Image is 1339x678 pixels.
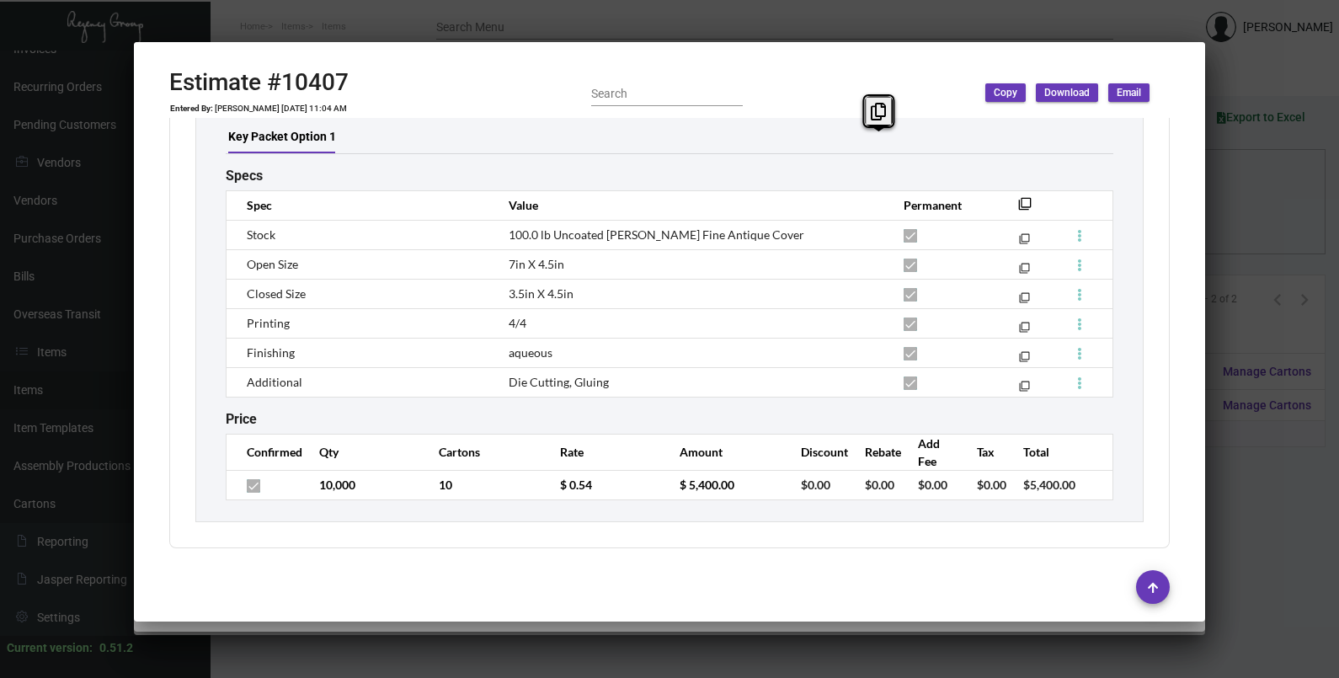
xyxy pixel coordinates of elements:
[247,257,298,271] span: Open Size
[663,434,784,470] th: Amount
[1018,202,1032,216] mat-icon: filter_none
[977,478,1006,492] span: $0.00
[99,639,133,657] div: 0.51.2
[228,128,336,146] div: Key Packet Option 1
[7,639,93,657] div: Current version:
[918,478,947,492] span: $0.00
[901,434,960,470] th: Add Fee
[994,86,1017,100] span: Copy
[492,190,886,220] th: Value
[1019,325,1030,336] mat-icon: filter_none
[871,103,886,120] i: Copy
[1117,86,1141,100] span: Email
[960,434,1006,470] th: Tax
[1019,266,1030,277] mat-icon: filter_none
[1019,296,1030,307] mat-icon: filter_none
[509,286,573,301] span: 3.5in X 4.5in
[1006,434,1075,470] th: Total
[543,434,663,470] th: Rate
[1108,83,1150,102] button: Email
[1044,86,1090,100] span: Download
[422,434,543,470] th: Cartons
[509,345,552,360] span: aqueous
[226,411,257,427] h2: Price
[509,375,609,389] span: Die Cutting, Gluing
[247,316,290,330] span: Printing
[801,478,830,492] span: $0.00
[865,478,894,492] span: $0.00
[1019,384,1030,395] mat-icon: filter_none
[887,190,993,220] th: Permanent
[226,168,263,184] h2: Specs
[1036,83,1098,102] button: Download
[227,434,303,470] th: Confirmed
[214,104,348,114] td: [PERSON_NAME] [DATE] 11:04 AM
[1019,355,1030,366] mat-icon: filter_none
[784,434,848,470] th: Discount
[1023,478,1075,492] span: $5,400.00
[509,227,804,242] span: 100.0 lb Uncoated [PERSON_NAME] Fine Antique Cover
[247,345,295,360] span: Finishing
[169,68,349,97] h2: Estimate #10407
[1019,237,1030,248] mat-icon: filter_none
[509,316,526,330] span: 4/4
[985,83,1026,102] button: Copy
[247,227,275,242] span: Stock
[247,375,302,389] span: Additional
[247,286,306,301] span: Closed Size
[227,190,493,220] th: Spec
[509,257,564,271] span: 7in X 4.5in
[169,104,214,114] td: Entered By:
[848,434,901,470] th: Rebate
[302,434,422,470] th: Qty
